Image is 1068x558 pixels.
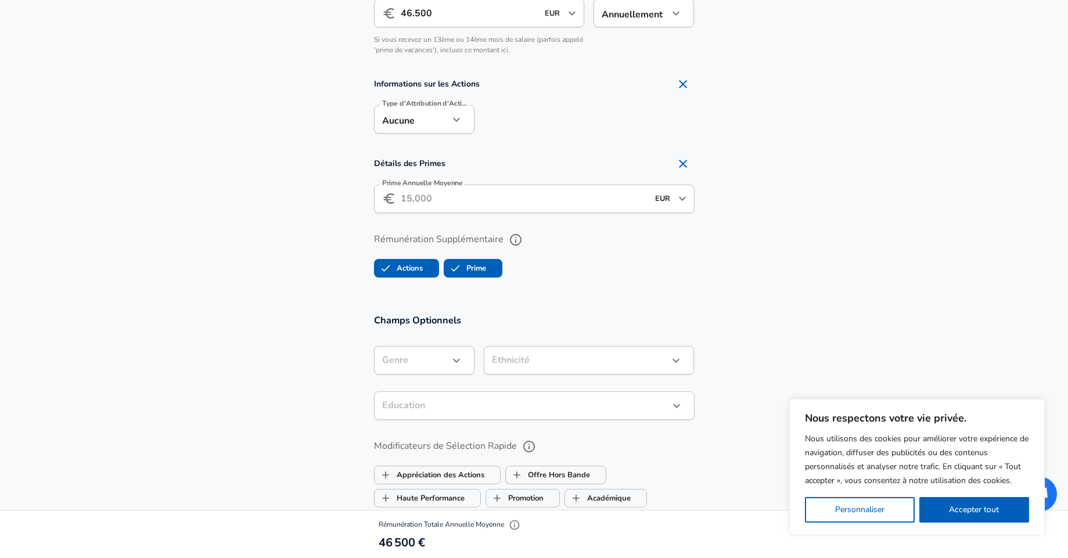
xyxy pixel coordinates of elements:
[671,152,695,175] button: Remove Section
[375,487,397,509] span: Haute Performance
[374,489,481,507] button: Haute PerformanceHaute Performance
[375,464,397,486] span: Appréciation des Actions
[486,487,544,509] label: Promotion
[541,4,564,22] input: USD
[506,464,590,486] label: Offre Hors Bande
[401,185,648,213] input: 15,000
[444,257,486,279] label: Prime
[805,497,915,523] button: Personnaliser
[486,489,560,507] button: PromotionPromotion
[375,257,423,279] label: Actions
[564,5,580,21] button: Open
[382,100,469,107] label: Type d'Attribution d'Actions
[374,105,449,134] div: Aucune
[565,487,631,509] label: Académique
[805,411,1029,425] p: Nous respectons votre vie privée.
[375,487,465,509] label: Haute Performance
[374,35,585,55] p: Si vous recevez un 13ème ou 14ème mois de salaire (parfois appelé 'prime de vacances'), incluez c...
[564,489,647,507] button: AcadémiqueAcadémique
[375,464,484,486] label: Appréciation des Actions
[375,257,397,279] span: Actions
[789,399,1045,535] div: Nous respectons votre vie privée.
[374,314,695,327] h3: Champs Optionnels
[565,487,587,509] span: Académique
[374,73,695,96] h4: Informations sur les Actions
[519,437,539,456] button: help
[374,230,695,250] label: Rémunération Supplémentaire
[506,516,523,534] button: Expliquer la Rémunération Totale
[379,520,523,529] span: Rémunération Totale Annuelle Moyenne
[374,437,695,456] label: Modificateurs de Sélection Rapide
[805,432,1029,488] p: Nous utilisons des cookies pour améliorer votre expérience de navigation, diffuser des publicités...
[674,190,691,207] button: Open
[374,466,501,484] button: Appréciation des ActionsAppréciation des Actions
[919,497,1030,523] button: Accepter tout
[506,464,528,486] span: Offre Hors Bande
[506,230,526,250] button: help
[382,179,463,186] label: Prime Annuelle Moyenne
[671,73,695,96] button: Remove Section
[505,466,606,484] button: Offre Hors BandeOffre Hors Bande
[374,152,695,175] h4: Détails des Primes
[444,259,502,278] button: PrimePrime
[444,257,466,279] span: Prime
[486,487,508,509] span: Promotion
[652,190,675,208] input: USD
[374,259,439,278] button: ActionsActions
